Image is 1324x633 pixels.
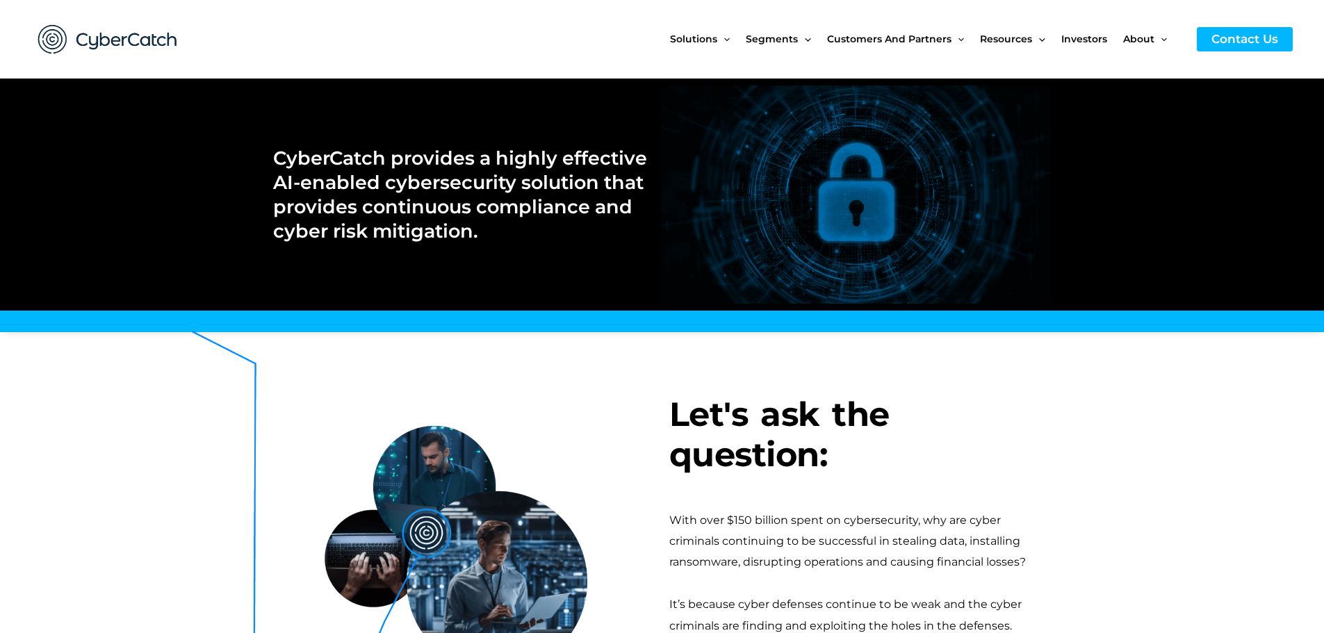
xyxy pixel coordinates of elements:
[980,10,1032,68] span: Resources
[669,510,1052,573] div: With over $150 billion spent on cybersecurity, why are cyber criminals continuing to be successfu...
[670,10,1183,68] nav: Site Navigation: New Main Menu
[746,10,798,68] span: Segments
[1123,10,1154,68] span: About
[1197,27,1293,51] a: Contact Us
[273,146,648,243] h2: CyberCatch provides a highly effective AI-enabled cybersecurity solution that provides continuous...
[1061,10,1107,68] span: Investors
[827,10,951,68] span: Customers and Partners
[1154,10,1167,68] span: Menu Toggle
[717,10,730,68] span: Menu Toggle
[24,10,191,68] img: CyberCatch
[670,10,717,68] span: Solutions
[669,395,1052,475] h3: Let's ask the question:
[951,10,964,68] span: Menu Toggle
[1061,10,1123,68] a: Investors
[798,10,810,68] span: Menu Toggle
[1032,10,1045,68] span: Menu Toggle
